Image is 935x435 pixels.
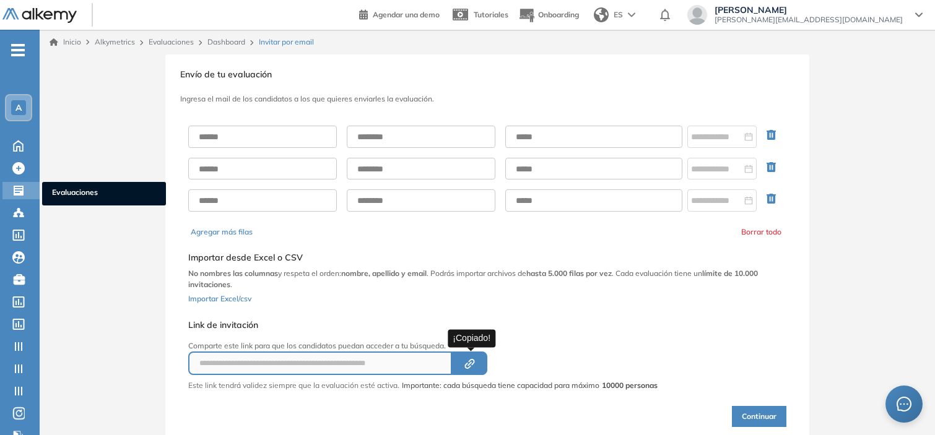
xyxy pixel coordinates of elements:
span: Importante: cada búsqueda tiene capacidad para máximo [402,380,658,391]
h5: Link de invitación [188,320,658,330]
span: Alkymetrics [95,37,135,46]
button: Importar Excel/csv [188,290,251,305]
a: Inicio [50,37,81,48]
span: [PERSON_NAME][EMAIL_ADDRESS][DOMAIN_NAME] [715,15,903,25]
button: Continuar [732,406,786,427]
p: Comparte este link para que los candidatos puedan acceder a tu búsqueda. [188,340,658,351]
i: - [11,49,25,51]
img: arrow [628,12,635,17]
span: message [896,396,912,412]
a: Agendar una demo [359,6,440,21]
strong: 10000 personas [602,381,658,390]
h3: Ingresa el mail de los candidatos a los que quieres enviarles la evaluación. [180,95,794,103]
button: Agregar más filas [191,226,253,238]
p: Este link tendrá validez siempre que la evaluación esté activa. [188,380,399,391]
a: Dashboard [207,37,245,46]
span: Tutoriales [474,10,508,19]
h5: Importar desde Excel o CSV [188,252,786,263]
h3: Envío de tu evaluación [180,69,794,80]
span: Importar Excel/csv [188,294,251,303]
span: [PERSON_NAME] [715,5,903,15]
button: Onboarding [518,2,579,28]
img: Logo [2,8,77,24]
span: Evaluaciones [52,187,156,200]
b: No nombres las columnas [188,269,278,278]
button: Borrar todo [741,226,781,238]
span: A [15,103,22,113]
span: Onboarding [538,10,579,19]
span: ES [614,9,623,20]
div: ¡Copiado! [448,329,495,347]
b: límite de 10.000 invitaciones [188,269,758,289]
b: hasta 5.000 filas por vez [526,269,612,278]
img: world [594,7,609,22]
span: Invitar por email [259,37,314,48]
a: Evaluaciones [149,37,194,46]
span: Agendar una demo [373,10,440,19]
p: y respeta el orden: . Podrás importar archivos de . Cada evaluación tiene un . [188,268,786,290]
b: nombre, apellido y email [341,269,427,278]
